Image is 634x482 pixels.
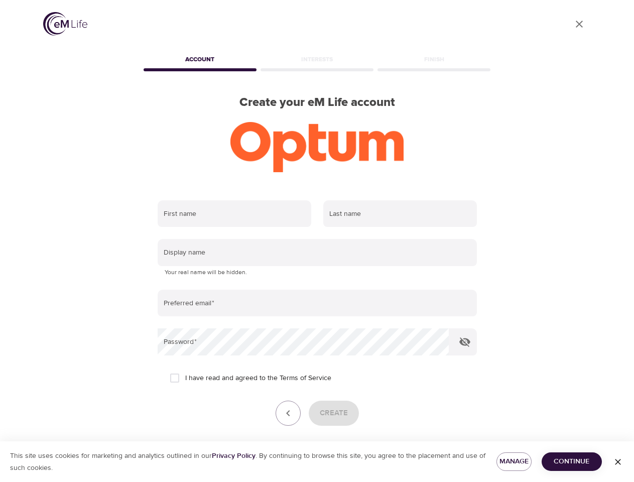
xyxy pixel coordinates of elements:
[230,122,404,172] img: Optum-logo-ora-RGB.png
[185,373,331,384] span: I have read and agreed to the
[567,12,591,36] a: close
[504,455,524,468] span: Manage
[280,373,331,384] a: Terms of Service
[542,452,602,471] button: Continue
[496,452,532,471] button: Manage
[43,12,87,36] img: logo
[550,455,594,468] span: Continue
[165,268,470,278] p: Your real name will be hidden.
[142,95,493,110] h2: Create your eM Life account
[212,451,256,460] a: Privacy Policy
